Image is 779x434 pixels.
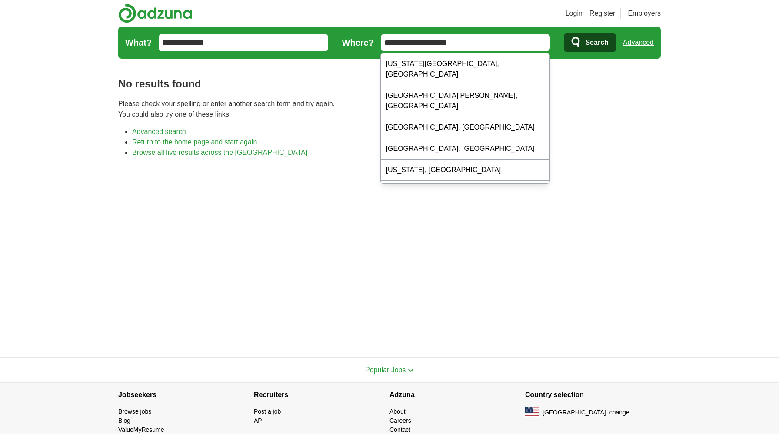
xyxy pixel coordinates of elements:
a: Advanced search [132,128,186,135]
img: US flag [525,407,539,417]
span: Popular Jobs [365,366,406,374]
iframe: Ads by Google [118,165,661,344]
div: [GEOGRAPHIC_DATA][PERSON_NAME], [GEOGRAPHIC_DATA] [381,85,549,117]
img: toggle icon [408,368,414,372]
button: change [609,408,629,417]
div: [US_STATE], [GEOGRAPHIC_DATA] [381,181,549,202]
span: [GEOGRAPHIC_DATA] [543,408,606,417]
a: Blog [118,417,130,424]
p: Please check your spelling or enter another search term and try again. You could also try one of ... [118,99,661,120]
label: Where? [342,36,374,49]
a: Post a job [254,408,281,415]
img: Adzuna logo [118,3,192,23]
a: Browse jobs [118,408,151,415]
a: Careers [389,417,411,424]
a: ValueMyResume [118,426,164,433]
span: Search [585,34,608,51]
a: Browse all live results across the [GEOGRAPHIC_DATA] [132,149,307,156]
label: What? [125,36,152,49]
a: About [389,408,406,415]
div: [GEOGRAPHIC_DATA], [GEOGRAPHIC_DATA] [381,138,549,160]
a: Register [589,8,616,19]
div: [US_STATE], [GEOGRAPHIC_DATA] [381,160,549,181]
h1: No results found [118,76,661,92]
a: Advanced [623,34,654,51]
a: Login [566,8,583,19]
button: Search [564,33,616,52]
a: Contact [389,426,410,433]
div: [GEOGRAPHIC_DATA], [GEOGRAPHIC_DATA] [381,117,549,138]
div: [US_STATE][GEOGRAPHIC_DATA], [GEOGRAPHIC_DATA] [381,53,549,85]
h4: Country selection [525,383,661,407]
a: Employers [628,8,661,19]
a: API [254,417,264,424]
a: Return to the home page and start again [132,138,257,146]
